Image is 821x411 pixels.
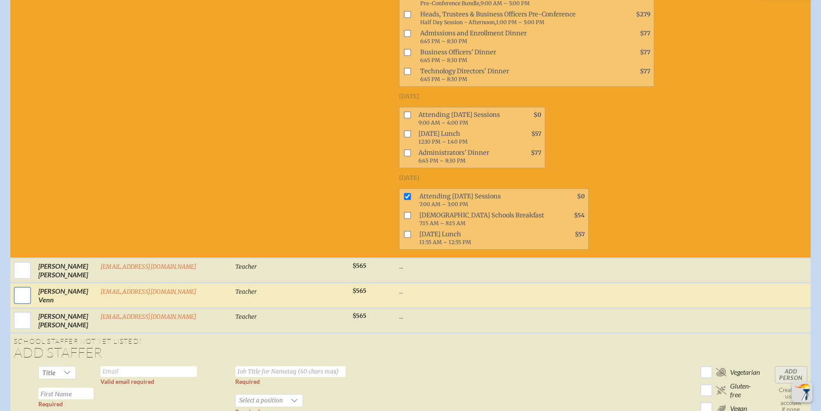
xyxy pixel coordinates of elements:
[418,138,468,145] span: 12:10 PM – 1:40 PM
[100,313,197,320] a: [EMAIL_ADDRESS][DOMAIN_NAME]
[531,130,541,138] span: $57
[420,19,496,25] span: Half Day Session - Afternoon,
[38,388,94,399] input: First Name
[420,38,467,44] span: 6:45 PM – 8:30 PM
[534,111,541,119] span: $0
[577,193,585,200] span: $0
[42,368,56,376] span: Title
[640,68,650,75] span: $77
[419,201,468,207] span: 7:00 AM – 3:00 PM
[574,212,585,219] span: $54
[399,312,654,320] p: ...
[353,287,366,295] span: $565
[399,93,419,100] span: [DATE]
[100,366,197,377] input: Email
[418,119,468,126] span: 9:00 AM – 4:00 PM
[39,367,59,379] span: Title
[575,231,585,238] span: $57
[730,382,761,399] span: Gluten-free
[531,149,541,157] span: $77
[235,313,257,320] span: Teacher
[496,19,544,25] span: 1:00 PM – 5:00 PM
[419,239,471,245] span: 11:55 AM – 12:55 PM
[419,220,465,226] span: 7:15 AM – 8:15 AM
[235,378,260,385] label: Required
[640,49,650,56] span: $77
[100,288,197,295] a: [EMAIL_ADDRESS][DOMAIN_NAME]
[730,368,760,376] span: Vegetarian
[415,147,507,166] span: Administrators' Dinner
[415,109,507,128] span: Attending [DATE] Sessions
[417,47,616,66] span: Business Officers' Dinner
[417,9,616,28] span: Heads, Trustees & Business Officers Pre-Conference
[100,378,154,385] label: Valid email required
[38,401,63,408] label: Required
[415,128,507,147] span: [DATE] Lunch
[640,30,650,37] span: $77
[35,258,97,283] td: [PERSON_NAME] [PERSON_NAME]
[636,11,650,18] span: $279
[235,366,346,377] input: Job Title for Nametag (40 chars max)
[35,283,97,308] td: [PERSON_NAME] Venn
[353,262,366,270] span: $565
[353,312,366,320] span: $565
[418,157,465,164] span: 6:45 PM – 8:30 PM
[420,76,467,82] span: 6:45 PM – 8:30 PM
[417,66,616,85] span: Technology Directors' Dinner
[235,263,257,270] span: Teacher
[792,382,812,402] button: Scroll Top
[399,174,419,182] span: [DATE]
[399,287,654,295] p: ...
[420,57,467,63] span: 6:45 PM – 8:30 PM
[417,28,616,47] span: Admissions and Enrollment Dinner
[416,229,550,248] span: [DATE] Lunch
[236,395,286,407] span: Select a position
[235,288,257,295] span: Teacher
[416,210,550,229] span: [DEMOGRAPHIC_DATA] Schools Breakfast
[35,308,97,333] td: [PERSON_NAME] [PERSON_NAME]
[416,191,550,210] span: Attending [DATE] Sessions
[399,262,654,270] p: ...
[793,383,811,401] img: To the top
[100,263,197,270] a: [EMAIL_ADDRESS][DOMAIN_NAME]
